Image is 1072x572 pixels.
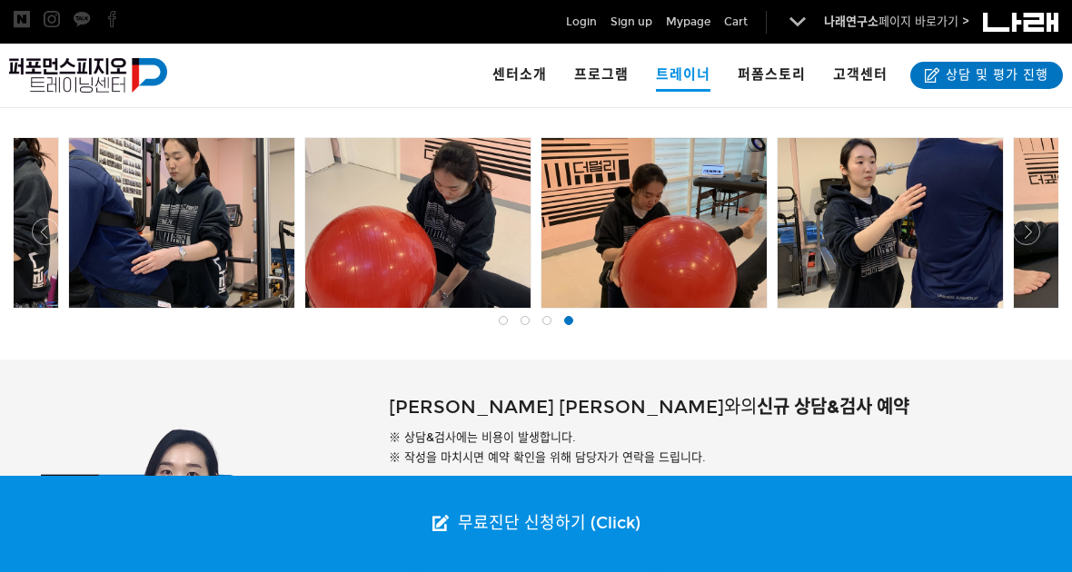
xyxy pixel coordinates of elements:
[389,396,757,418] span: [PERSON_NAME] [PERSON_NAME]와의
[724,44,819,107] a: 퍼폼스토리
[910,62,1063,89] a: 상담 및 평가 진행
[833,66,888,83] span: 고객센터
[656,60,710,92] span: 트레이너
[824,15,969,29] a: 나래연구소페이지 바로가기 >
[414,476,659,572] a: 무료진단 신청하기 (Click)
[574,66,629,83] span: 프로그램
[561,44,642,107] a: 프로그램
[757,396,909,418] span: 신규 상담&검사 예약
[824,15,878,29] strong: 나래연구소
[389,448,1031,468] p: ※ 작성을 마치시면 예약 확인을 위해 담당자가 연락을 드립니다.
[724,13,748,31] a: Cart
[566,13,597,31] a: Login
[940,66,1048,84] span: 상담 및 평가 진행
[610,13,652,31] a: Sign up
[642,44,724,107] a: 트레이너
[492,66,547,83] span: 센터소개
[389,428,1031,448] p: ※ 상담&검사에는 비용이 발생합니다.
[666,13,710,31] a: Mypage
[479,44,561,107] a: 센터소개
[819,44,901,107] a: 고객센터
[738,66,806,83] span: 퍼폼스토리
